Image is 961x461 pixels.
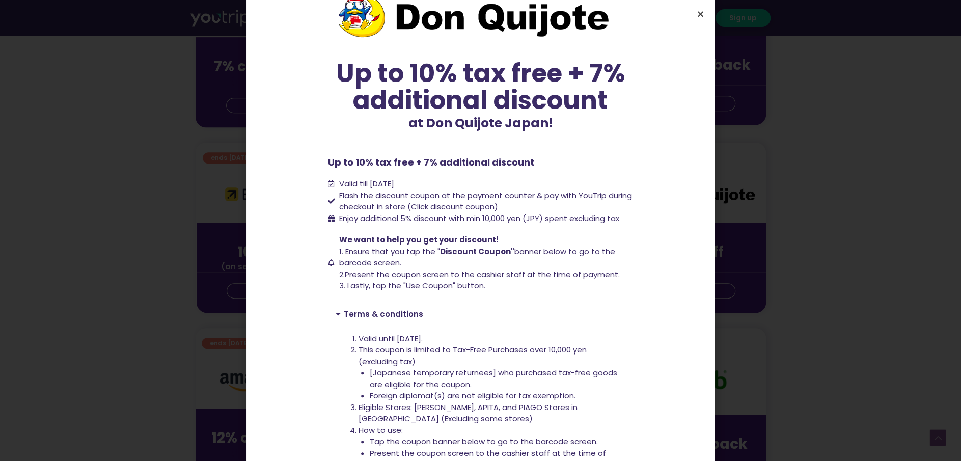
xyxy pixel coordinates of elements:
span: Valid till [DATE] [339,178,394,189]
span: Enjoy additional 5% discount with min 10,000 yen (JPY) spent excluding tax [337,213,619,225]
p: Up to 10% tax free + 7% additional discount [328,155,634,169]
a: Close [697,10,704,18]
span: We want to help you get your discount! [339,234,499,245]
li: Eligible Stores: [PERSON_NAME], APITA, and PIAGO Stores in [GEOGRAPHIC_DATA] (Excluding some stores) [359,402,626,425]
span: 1. Ensure that you t [339,246,410,257]
p: at Don Quijote Japan! [328,114,634,133]
div: Terms & conditions [328,302,634,326]
li: Foreign diplomat(s) are not eligible for tax exemption. [370,390,626,402]
div: Up to 10% tax free + 7% additional discount [328,60,634,114]
li: Tap the coupon banner below to go to the barcode screen. [370,436,626,448]
span: below to go to the barcode screen. [339,246,615,268]
li: This coupon is limited to Tax-Free Purchases over 10,000 yen (excluding tax) [359,344,626,402]
span: banner [484,246,541,257]
li: Valid until [DATE]. [359,333,626,345]
span: Flash the discount coupon at the payment counter & pay with YouTrip during checkout in store (Cli... [337,190,634,213]
li: [Japanese temporary returnees] who purchased tax-free goods are eligible for the coupon. [370,367,626,390]
b: oupon" [484,246,514,257]
a: Terms & conditions [344,309,423,319]
b: Discount C [440,246,484,257]
span: Present the coupon screen to the cashier staff at the time of payment. 3. Lastly, tap the "Use Co... [337,234,634,292]
span: 2. [339,269,345,280]
span: ap the " [410,246,440,257]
